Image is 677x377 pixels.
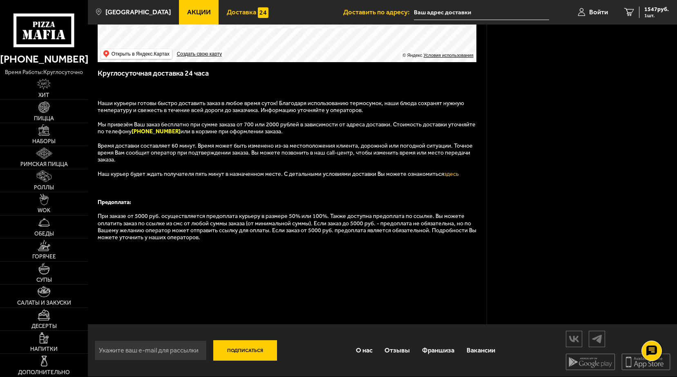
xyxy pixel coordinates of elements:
img: tg [589,332,605,346]
span: Хит [38,92,49,98]
b: Предоплата: [98,199,131,206]
span: Наш курьер будет ждать получателя пять минут в назначенном месте. С детальными условиями доставки... [98,171,460,177]
span: Время доставки составляет 60 минут. Время может быть изменено из-за местоположения клиента, дорож... [98,142,473,164]
span: Горячее [32,254,56,260]
input: Ваш адрес доставки [414,5,549,20]
span: При заказе от 5000 руб. осуществляется предоплата курьеру в размере 50% или 100%. Также доступна ... [98,213,476,241]
span: Войти [589,9,608,16]
b: [PHONE_NUMBER] [132,128,181,135]
span: Пицца [34,116,54,121]
span: Доставка [227,9,256,16]
ymaps: © Яндекс [402,53,422,58]
ymaps: Открыть в Яндекс.Картах [101,49,172,59]
span: [GEOGRAPHIC_DATA] [105,9,171,16]
span: Мы привезём Ваш заказ бесплатно при сумме заказа от 700 или 2000 рублей в зависимости от адреса д... [98,121,476,135]
span: Салаты и закуски [17,300,71,306]
ymaps: Открыть в Яндекс.Картах [112,49,170,59]
span: Дополнительно [18,370,70,375]
a: Условия использования [424,53,474,58]
a: Франшиза [416,339,460,362]
a: Отзывы [379,339,416,362]
input: Укажите ваш e-mail для рассылки [94,340,207,361]
span: 1547 руб. [644,7,669,12]
span: Наборы [32,139,56,144]
img: 15daf4d41897b9f0e9f617042186c801.svg [258,7,268,18]
span: Обеды [34,231,54,237]
span: WOK [38,208,50,213]
span: Напитки [30,346,58,352]
span: Роллы [34,185,54,191]
span: Супы [36,277,52,283]
span: 1 шт. [644,13,669,18]
span: Римская пицца [20,162,68,167]
img: vk [566,332,582,346]
span: Акции [187,9,211,16]
span: Десерты [31,323,57,329]
h3: Круглосуточная доставка 24 часа [98,68,477,85]
span: Доставить по адресу: [343,9,414,16]
a: О нас [350,339,379,362]
a: Создать свою карту [175,51,223,57]
button: Подписаться [213,340,277,361]
a: Вакансии [460,339,501,362]
span: Наши курьеры готовы быстро доставить заказ в любое время суток! Благодаря использованию термосумо... [98,100,464,114]
a: здесь [444,171,459,177]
